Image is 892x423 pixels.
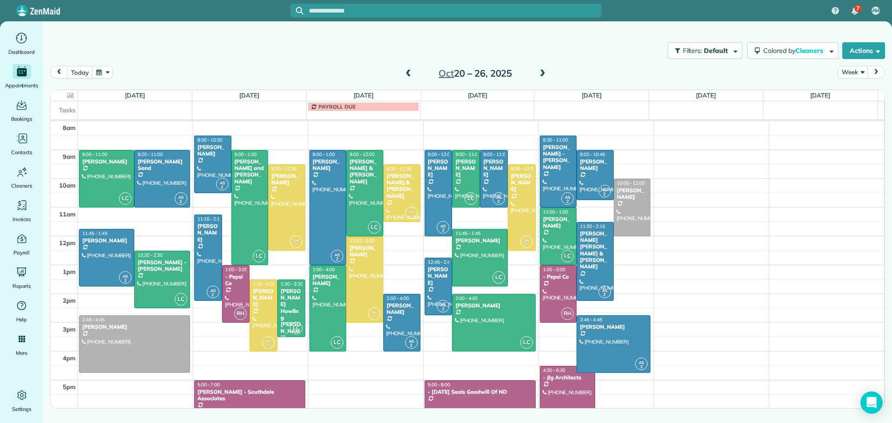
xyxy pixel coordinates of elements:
div: - Pepsi Co [225,273,247,287]
span: LC [465,192,477,205]
div: [PERSON_NAME] - Southdale Associates [197,389,302,402]
span: 5pm [63,383,76,390]
small: 2 [493,197,505,206]
span: 11am [59,210,76,218]
span: 1:00 - 3:00 [225,267,248,273]
span: 1:00 - 3:00 [543,267,565,273]
span: LC [368,221,380,234]
div: [PERSON_NAME] - [PERSON_NAME] [137,259,187,273]
div: [PERSON_NAME] [427,266,450,286]
div: [PERSON_NAME] [579,324,648,330]
span: 9:00 - 12:00 [349,151,374,157]
div: [PERSON_NAME] [197,144,229,157]
span: 11:30 - 2:15 [580,223,605,229]
span: AS [334,252,340,257]
div: [PERSON_NAME] [82,324,187,330]
span: 12:45 - 2:45 [428,259,453,265]
span: AS [602,187,607,192]
a: Settings [4,388,39,414]
small: 2 [207,291,219,299]
span: AS [409,338,414,344]
span: Colored by [763,46,826,55]
span: Dashboard [8,47,35,57]
a: [DATE] [810,91,830,99]
small: 2 [331,255,343,264]
span: Filters: [683,46,702,55]
span: 9:30 - 12:30 [511,166,536,172]
a: Appointments [4,64,39,90]
div: [PERSON_NAME] [82,158,131,165]
div: - Pepsi Co [543,273,574,280]
span: AS [496,195,501,200]
button: Colored byCleaners [747,42,839,59]
div: [PERSON_NAME] [312,273,344,287]
span: Bookings [11,114,33,124]
a: Bookings [4,98,39,124]
span: 9:30 - 11:30 [387,166,412,172]
span: 2pm [63,297,76,304]
div: [PERSON_NAME] Howling [PERSON_NAME] [280,288,302,341]
span: AS [565,195,570,200]
div: [PERSON_NAME] [PERSON_NAME] & [PERSON_NAME] [579,230,611,270]
span: 1pm [63,268,76,275]
div: [PERSON_NAME] [312,158,344,172]
button: prev [50,66,68,78]
a: [DATE] [354,91,374,99]
span: RH [561,307,574,320]
svg: Focus search [296,7,303,14]
div: - Jlg Architects [543,374,592,381]
div: 7 unread notifications [845,1,865,21]
a: Dashboard [4,31,39,57]
h2: 20 – 26, 2025 [417,68,533,78]
div: [PERSON_NAME] [427,158,450,178]
a: Contacts [4,131,39,157]
span: LC [331,336,343,349]
span: 11:45 - 1:45 [455,230,480,236]
span: LC [520,336,533,349]
span: 11:15 - 2:15 [197,216,223,222]
span: AS [440,223,446,228]
div: [PERSON_NAME] Sand [137,158,187,172]
div: - [DATE] Seals Goodwill Of ND [427,389,533,395]
span: 2:45 - 4:45 [82,317,105,323]
span: 2:00 - 4:00 [387,295,409,301]
span: Invoices [13,215,31,224]
span: RH [234,307,247,320]
span: AS [178,195,184,200]
span: 8:30 - 10:30 [197,137,223,143]
a: [DATE] [582,91,602,99]
span: AS [639,360,644,365]
span: JW [265,338,271,344]
small: 2 [216,183,228,192]
span: AS [210,288,216,293]
span: 5:00 - 7:00 [197,382,220,388]
div: [PERSON_NAME] [483,158,505,178]
span: Cleaners [11,181,32,190]
span: AS [220,180,225,185]
div: [PERSON_NAME] [543,216,574,229]
a: Cleaners [4,164,39,190]
div: [PERSON_NAME] [455,158,477,178]
span: 9:00 - 11:00 [138,151,163,157]
span: 9:00 - 11:00 [82,151,107,157]
span: LC [119,192,131,205]
span: 9:00 - 11:00 [455,151,480,157]
span: JW [524,238,530,243]
button: Actions [842,42,885,59]
span: 10am [59,182,76,189]
div: [PERSON_NAME] [197,223,219,243]
span: Default [704,46,728,55]
span: JW [371,310,377,315]
div: [PERSON_NAME] [349,245,380,258]
div: [PERSON_NAME] & [PERSON_NAME] [349,158,380,185]
span: 12:30 - 2:30 [138,252,163,258]
span: 1:30 - 3:30 [281,281,303,287]
div: [PERSON_NAME] [579,158,611,172]
span: 2:45 - 4:45 [580,317,602,323]
span: 11:45 - 1:45 [82,230,107,236]
small: 2 [175,197,187,206]
a: Filters: Default [663,42,742,59]
small: 2 [636,363,647,371]
div: [PERSON_NAME] [82,237,131,244]
span: 5:00 - 8:00 [428,382,450,388]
